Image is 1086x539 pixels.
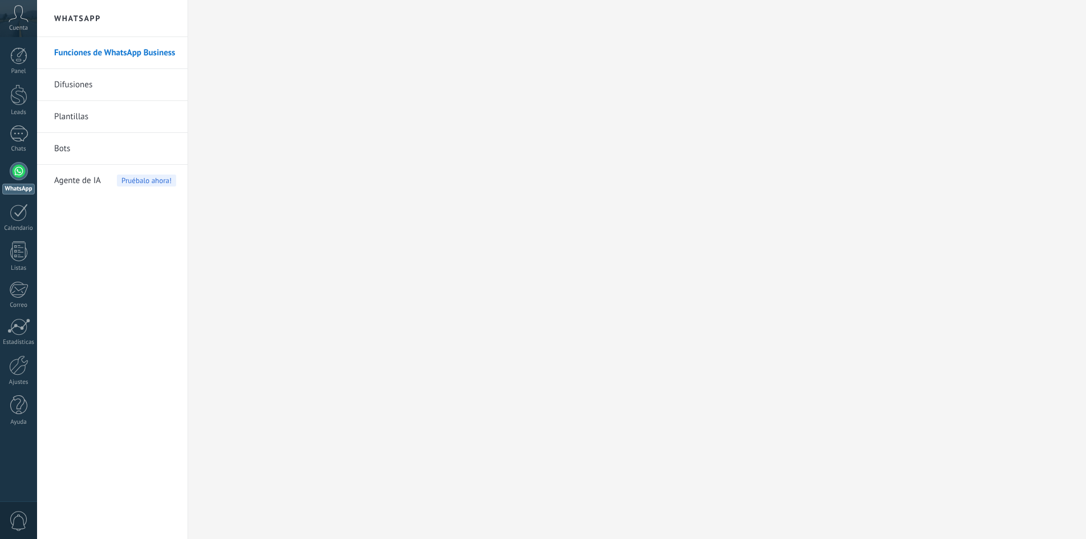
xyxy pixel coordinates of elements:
span: Agente de IA [54,165,101,197]
li: Funciones de WhatsApp Business [37,37,188,69]
div: Leads [2,109,35,116]
div: Ayuda [2,419,35,426]
div: Chats [2,145,35,153]
a: Funciones de WhatsApp Business [54,37,176,69]
li: Plantillas [37,101,188,133]
div: Ajustes [2,379,35,386]
div: Correo [2,302,35,309]
div: Calendario [2,225,35,232]
div: Panel [2,68,35,75]
li: Bots [37,133,188,165]
li: Agente de IA [37,165,188,196]
a: Bots [54,133,176,165]
a: Plantillas [54,101,176,133]
span: Cuenta [9,25,28,32]
div: Estadísticas [2,339,35,346]
span: Pruébalo ahora! [117,175,176,187]
li: Difusiones [37,69,188,101]
div: Listas [2,265,35,272]
div: WhatsApp [2,184,35,194]
a: Difusiones [54,69,176,101]
a: Agente de IAPruébalo ahora! [54,165,176,197]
